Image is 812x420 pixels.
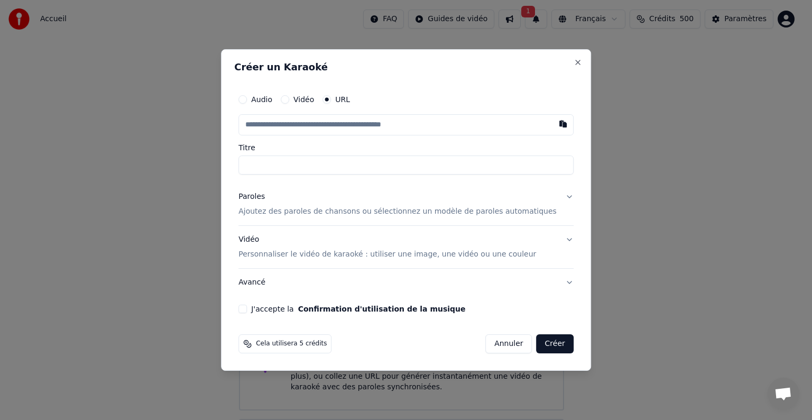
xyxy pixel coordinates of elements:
[298,305,466,313] button: J'accepte la
[537,334,574,353] button: Créer
[256,340,327,348] span: Cela utilisera 5 crédits
[238,183,574,225] button: ParolesAjoutez des paroles de chansons ou sélectionnez un modèle de paroles automatiques
[293,96,314,103] label: Vidéo
[251,305,465,313] label: J'accepte la
[251,96,272,103] label: Audio
[238,269,574,296] button: Avancé
[238,249,536,260] p: Personnaliser le vidéo de karaoké : utiliser une image, une vidéo ou une couleur
[238,191,265,202] div: Paroles
[485,334,532,353] button: Annuler
[335,96,350,103] label: URL
[238,226,574,268] button: VidéoPersonnaliser le vidéo de karaoké : utiliser une image, une vidéo ou une couleur
[238,144,574,151] label: Titre
[234,62,578,72] h2: Créer un Karaoké
[238,234,536,260] div: Vidéo
[238,206,557,217] p: Ajoutez des paroles de chansons ou sélectionnez un modèle de paroles automatiques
